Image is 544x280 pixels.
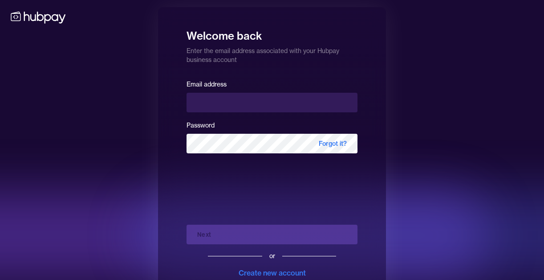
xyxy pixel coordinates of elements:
[308,134,357,153] span: Forgot it?
[187,80,227,88] label: Email address
[187,121,215,129] label: Password
[187,23,357,43] h1: Welcome back
[269,251,275,260] div: or
[187,43,357,64] p: Enter the email address associated with your Hubpay business account
[239,268,306,278] div: Create new account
